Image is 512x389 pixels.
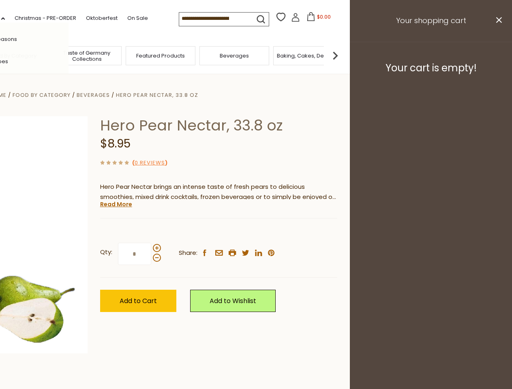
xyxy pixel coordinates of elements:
[135,159,165,167] a: 0 Reviews
[327,47,343,64] img: next arrow
[54,50,119,62] a: Taste of Germany Collections
[277,53,340,59] a: Baking, Cakes, Desserts
[220,53,249,59] a: Beverages
[360,62,502,74] h3: Your cart is empty!
[132,159,167,167] span: ( )
[100,136,131,152] span: $8.95
[136,53,185,59] a: Featured Products
[100,200,132,208] a: Read More
[100,182,337,202] p: Hero Pear Nectar brings an intense taste of fresh pears to delicious smoothies, mixed drink cockt...
[86,14,118,23] a: Oktoberfest
[118,243,151,265] input: Qty:
[13,91,71,99] a: Food By Category
[100,290,176,312] button: Add to Cart
[77,91,110,99] a: Beverages
[179,248,197,258] span: Share:
[100,247,112,257] strong: Qty:
[317,13,331,20] span: $0.00
[120,296,157,306] span: Add to Cart
[116,91,198,99] a: Hero Pear Nectar, 33.8 oz
[127,14,148,23] a: On Sale
[100,116,337,135] h1: Hero Pear Nectar, 33.8 oz
[302,12,336,24] button: $0.00
[190,290,276,312] a: Add to Wishlist
[15,14,76,23] a: Christmas - PRE-ORDER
